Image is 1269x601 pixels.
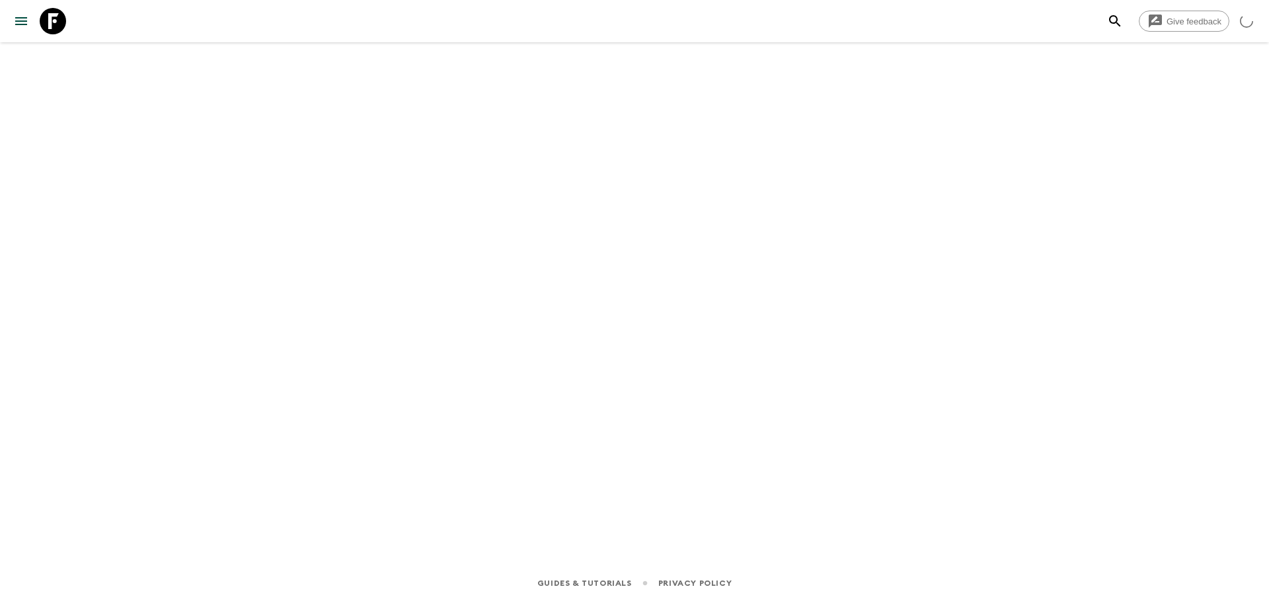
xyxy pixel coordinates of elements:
a: Guides & Tutorials [537,576,632,590]
button: menu [8,8,34,34]
span: Give feedback [1159,17,1229,26]
a: Give feedback [1139,11,1229,32]
button: search adventures [1102,8,1128,34]
a: Privacy Policy [658,576,732,590]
